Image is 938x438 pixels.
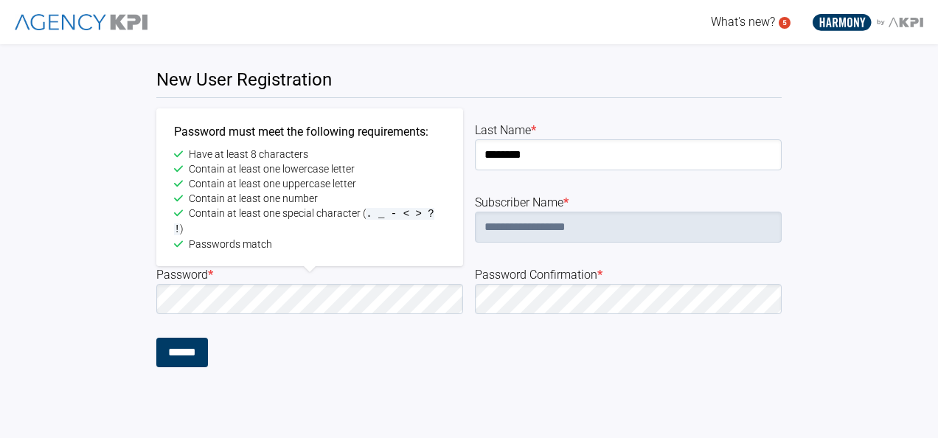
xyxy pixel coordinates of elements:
h3: Password must meet the following requirements: [174,123,445,141]
span: What's new? [711,15,775,29]
li: Contain at least one special character ( ) [174,206,445,237]
label: password [156,266,463,284]
abbr: required [563,195,569,209]
abbr: required [531,123,536,137]
li: Passwords match [174,237,445,251]
li: Contain at least one uppercase letter [174,176,445,191]
label: subscriber Name [475,194,782,212]
li: Contain at least one number [174,191,445,206]
label: password Confirmation [475,266,782,284]
label: last Name [475,122,782,139]
text: 5 [782,18,787,27]
abbr: required [208,268,213,282]
h1: New User Registration [156,68,782,98]
abbr: required [597,268,602,282]
a: 5 [779,17,791,29]
img: AgencyKPI [15,14,147,31]
li: Have at least 8 characters [174,147,445,161]
li: Contain at least one lowercase letter [174,161,445,176]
